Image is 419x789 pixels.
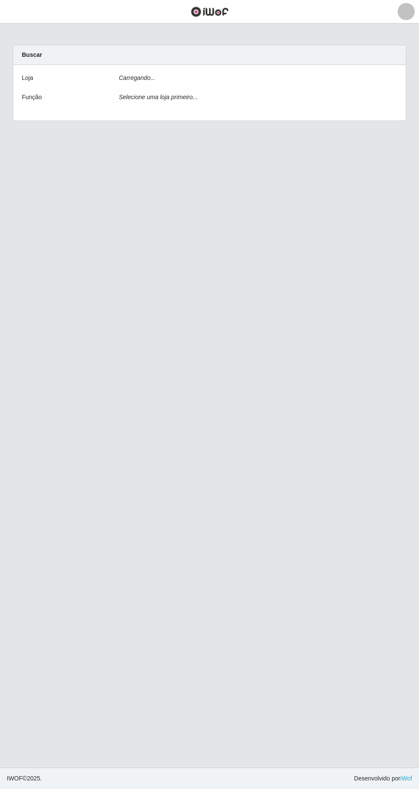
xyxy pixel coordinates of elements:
[119,74,156,81] i: Carregando...
[22,74,33,82] label: Loja
[7,775,23,782] span: IWOF
[119,94,198,100] i: Selecione uma loja primeiro...
[22,51,42,58] strong: Buscar
[22,93,42,102] label: Função
[354,774,412,783] span: Desenvolvido por
[400,775,412,782] a: iWof
[191,6,229,17] img: CoreUI Logo
[7,774,42,783] span: © 2025 .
